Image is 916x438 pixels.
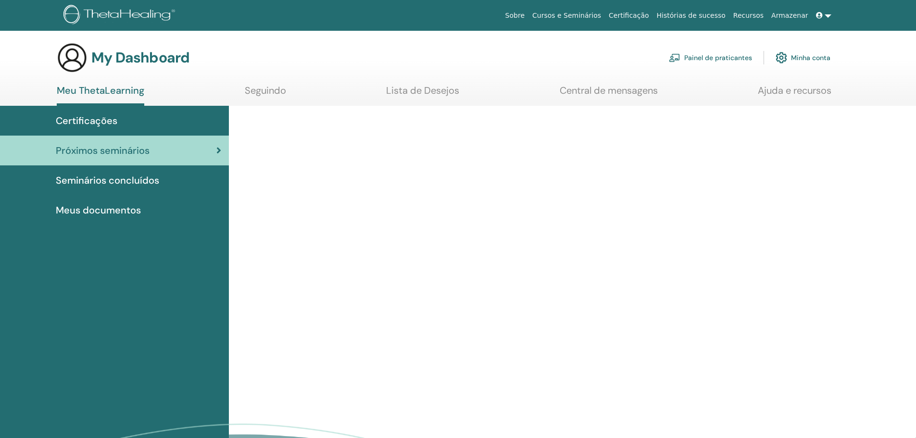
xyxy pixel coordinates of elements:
a: Armazenar [767,7,812,25]
a: Painel de praticantes [669,47,752,68]
span: Meus documentos [56,203,141,217]
h3: My Dashboard [91,49,189,66]
a: Histórias de sucesso [653,7,729,25]
a: Minha conta [776,47,830,68]
span: Próximos seminários [56,143,150,158]
img: cog.svg [776,50,787,66]
img: generic-user-icon.jpg [57,42,88,73]
span: Certificações [56,113,117,128]
img: chalkboard-teacher.svg [669,53,680,62]
a: Meu ThetaLearning [57,85,144,106]
a: Central de mensagens [560,85,658,103]
img: logo.png [63,5,178,26]
a: Ajuda e recursos [758,85,831,103]
a: Cursos e Seminários [528,7,605,25]
a: Lista de Desejos [386,85,459,103]
a: Recursos [729,7,767,25]
a: Seguindo [245,85,286,103]
a: Certificação [605,7,652,25]
span: Seminários concluídos [56,173,159,188]
a: Sobre [502,7,528,25]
